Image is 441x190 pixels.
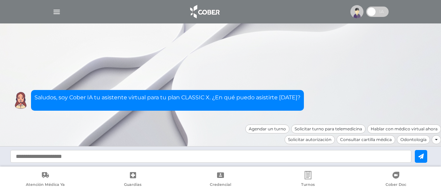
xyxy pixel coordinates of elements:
[397,135,430,144] div: Odontología
[337,135,395,144] div: Consultar cartilla médica
[12,92,29,109] img: Cober IA
[210,182,231,188] span: Credencial
[350,5,363,18] img: profile-placeholder.svg
[177,171,264,189] a: Credencial
[34,93,300,102] p: Saludos, soy Cober IA tu asistente virtual para tu plan CLASSIC X. ¿En qué puedo asistirte [DATE]?
[367,124,441,133] div: Hablar con médico virtual ahora
[291,124,366,133] div: Solicitar turno para telemedicina
[352,171,440,189] a: Cober Doc
[124,182,142,188] span: Guardias
[186,3,223,20] img: logo_cober_home-white.png
[89,171,176,189] a: Guardias
[52,8,61,16] img: Cober_menu-lines-white.svg
[1,171,89,189] a: Atención Médica Ya
[285,135,335,144] div: Solicitar autorización
[245,124,289,133] div: Agendar un turno
[301,182,315,188] span: Turnos
[386,182,406,188] span: Cober Doc
[264,171,352,189] a: Turnos
[26,182,65,188] span: Atención Médica Ya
